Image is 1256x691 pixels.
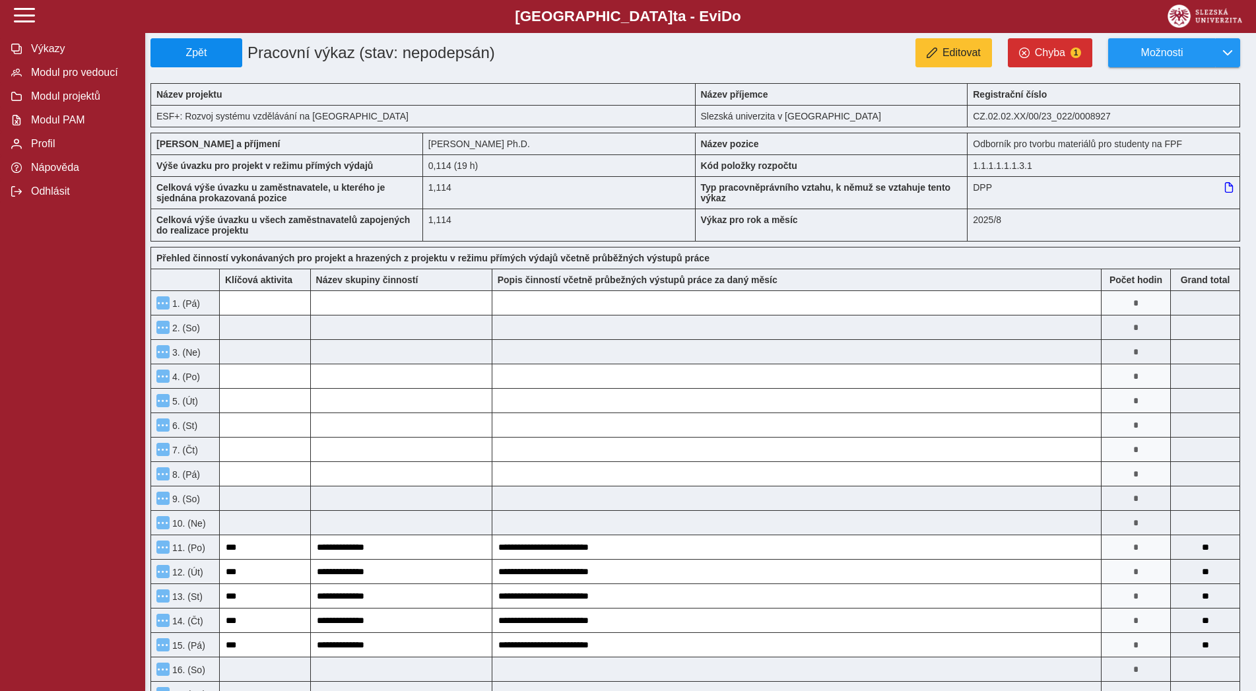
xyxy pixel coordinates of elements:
span: 15. (Pá) [170,640,205,651]
button: Menu [156,638,170,651]
span: 11. (Po) [170,543,205,553]
span: 13. (St) [170,591,203,602]
b: Klíčová aktivita [225,275,292,285]
div: Slezská univerzita v [GEOGRAPHIC_DATA] [696,105,968,127]
span: Modul PAM [27,114,134,126]
div: 1.1.1.1.1.1.3.1 [968,154,1240,176]
button: Menu [156,516,170,529]
b: Registrační číslo [973,89,1047,100]
span: 7. (Čt) [170,445,198,455]
span: 14. (Čt) [170,616,203,626]
span: Zpět [156,47,236,59]
span: 8. (Pá) [170,469,200,480]
button: Menu [156,492,170,505]
button: Editovat [915,38,992,67]
b: Celková výše úvazku u zaměstnavatele, u kterého je sjednána prokazovaná pozice [156,182,385,203]
div: DPP [968,176,1240,209]
span: 1 [1071,48,1081,58]
span: o [732,8,741,24]
span: Editovat [942,47,981,59]
div: ESF+: Rozvoj systému vzdělávání na [GEOGRAPHIC_DATA] [150,105,696,127]
b: Výše úvazku pro projekt v režimu přímých výdajů [156,160,373,171]
div: 2025/8 [968,209,1240,242]
div: 0,912 h / den. 4,56 h / týden. [423,154,696,176]
b: Kód položky rozpočtu [701,160,797,171]
button: Menu [156,565,170,578]
button: Menu [156,541,170,554]
span: D [721,8,732,24]
b: Přehled činností vykonávaných pro projekt a hrazených z projektu v režimu přímých výdajů včetně p... [156,253,710,263]
b: Název pozice [701,139,759,149]
span: 9. (So) [170,494,200,504]
button: Menu [156,321,170,334]
b: Počet hodin [1102,275,1170,285]
span: 2. (So) [170,323,200,333]
b: Výkaz pro rok a měsíc [701,214,798,225]
div: 1,114 [423,176,696,209]
span: Modul projektů [27,90,134,102]
button: Menu [156,345,170,358]
button: Chyba1 [1008,38,1092,67]
b: Popis činností včetně průbežných výstupů práce za daný měsíc [498,275,777,285]
span: 3. (Ne) [170,347,201,358]
span: Modul pro vedoucí [27,67,134,79]
button: Menu [156,418,170,432]
span: Odhlásit [27,185,134,197]
b: [PERSON_NAME] a příjmení [156,139,280,149]
div: Odborník pro tvorbu materiálů pro studenty na FPF [968,133,1240,154]
img: logo_web_su.png [1168,5,1242,28]
span: 10. (Ne) [170,518,206,529]
span: t [673,8,677,24]
button: Menu [156,467,170,480]
span: 6. (St) [170,420,197,431]
div: [PERSON_NAME] Ph.D. [423,133,696,154]
b: Název skupiny činností [316,275,418,285]
b: Celková výše úvazku u všech zaměstnavatelů zapojených do realizace projektu [156,214,410,236]
div: 1,114 [423,209,696,242]
div: CZ.02.02.XX/00/23_022/0008927 [968,105,1240,127]
button: Menu [156,296,170,310]
span: Možnosti [1119,47,1205,59]
button: Možnosti [1108,38,1215,67]
button: Menu [156,370,170,383]
button: Zpět [150,38,242,67]
button: Menu [156,394,170,407]
span: 16. (So) [170,665,205,675]
button: Menu [156,443,170,456]
span: Nápověda [27,162,134,174]
button: Menu [156,663,170,676]
b: [GEOGRAPHIC_DATA] a - Evi [40,8,1216,25]
span: 5. (Út) [170,396,198,407]
span: 12. (Út) [170,567,203,577]
span: 1. (Pá) [170,298,200,309]
span: 4. (Po) [170,372,200,382]
span: Chyba [1035,47,1065,59]
span: Výkazy [27,43,134,55]
button: Menu [156,589,170,603]
b: Suma za den přes všechny výkazy [1171,275,1239,285]
b: Název projektu [156,89,222,100]
b: Název příjemce [701,89,768,100]
button: Menu [156,614,170,627]
span: Profil [27,138,134,150]
h1: Pracovní výkaz (stav: nepodepsán) [242,38,609,67]
b: Typ pracovněprávního vztahu, k němuž se vztahuje tento výkaz [701,182,951,203]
